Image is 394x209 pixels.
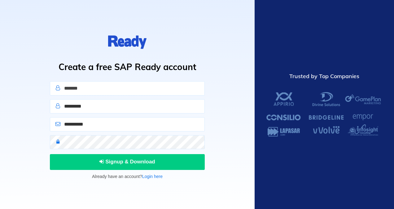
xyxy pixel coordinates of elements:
[108,34,147,51] img: logo
[50,173,205,180] p: Already have an account?
[99,159,155,165] span: Signup & Download
[265,91,383,137] img: SAP Ready Customers
[48,60,207,73] h1: Create a free SAP Ready account
[265,72,383,80] div: Trusted by Top Companies
[50,154,205,170] button: Signup & Download
[142,174,163,179] a: Login here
